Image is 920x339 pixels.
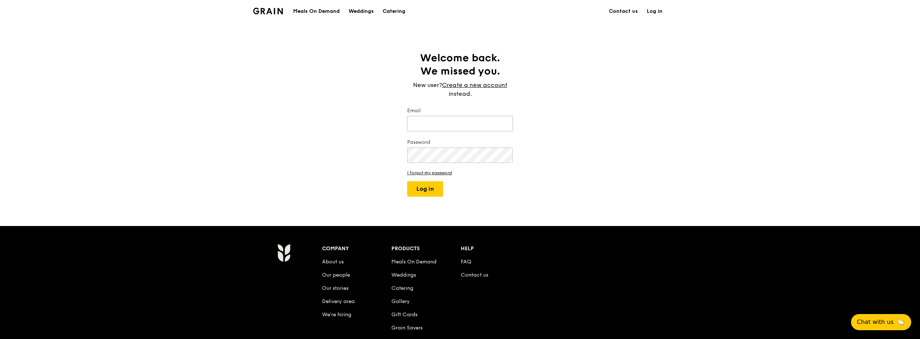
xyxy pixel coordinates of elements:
a: Contact us [461,272,488,278]
div: Products [391,244,461,254]
a: Catering [391,285,413,291]
a: I forgot my password [407,170,513,175]
span: Chat with us [857,318,894,327]
span: 🦙 [897,318,905,327]
button: Chat with us🦙 [851,314,911,330]
a: Meals On Demand [391,259,437,265]
div: Help [461,244,530,254]
a: FAQ [461,259,471,265]
label: Email [407,107,513,114]
div: Weddings [348,0,374,22]
span: New user? [413,81,442,88]
img: Grain [253,8,283,14]
a: Weddings [391,272,416,278]
div: Catering [383,0,405,22]
a: About us [322,259,344,265]
a: Gallery [391,298,410,305]
img: Grain [277,244,290,262]
label: Password [407,139,513,146]
span: instead. [449,90,472,97]
a: Contact us [605,0,642,22]
a: Our stories [322,285,348,291]
a: We’re hiring [322,311,351,318]
a: Log in [642,0,667,22]
div: Meals On Demand [293,0,340,22]
a: Catering [378,0,410,22]
button: Log in [407,181,443,197]
a: Delivery area [322,298,355,305]
div: Company [322,244,391,254]
h1: Welcome back. We missed you. [407,51,513,78]
a: Create a new account [442,81,507,90]
a: Our people [322,272,350,278]
a: Weddings [344,0,378,22]
a: Grain Savers [391,325,423,331]
a: Gift Cards [391,311,417,318]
